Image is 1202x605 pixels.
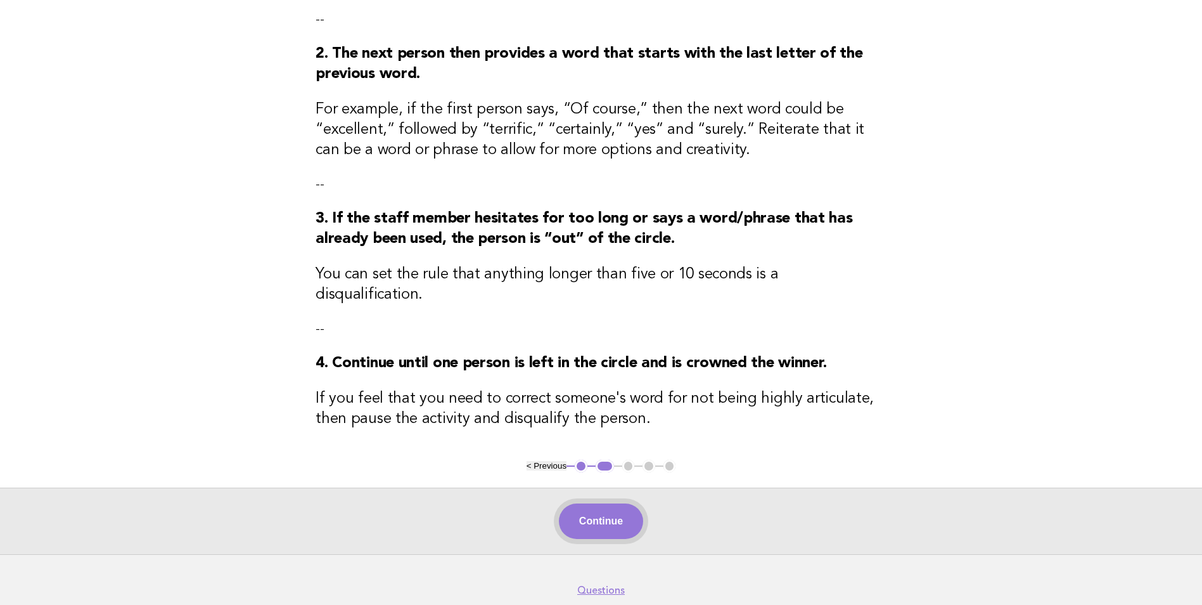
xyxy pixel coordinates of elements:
button: < Previous [527,461,566,471]
h3: If you feel that you need to correct someone's word for not being highly articulate, then pause t... [316,389,886,429]
strong: 3. If the staff member hesitates for too long or says a word/phrase that has already been used, t... [316,211,852,247]
strong: 4. Continue until one person is left in the circle and is crowned the winner. [316,356,827,371]
h3: For example, if the first person says, “Of course,” then the next word could be “excellent,” foll... [316,100,886,160]
p: -- [316,320,886,338]
p: -- [316,176,886,193]
button: 2 [596,460,614,472]
a: Questions [577,584,625,597]
h3: You can set the rule that anything longer than five or 10 seconds is a disqualification. [316,264,886,305]
strong: 2. The next person then provides a word that starts with the last letter of the previous word. [316,46,862,82]
button: Continue [559,504,643,539]
button: 1 [575,460,587,472]
p: -- [316,11,886,29]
